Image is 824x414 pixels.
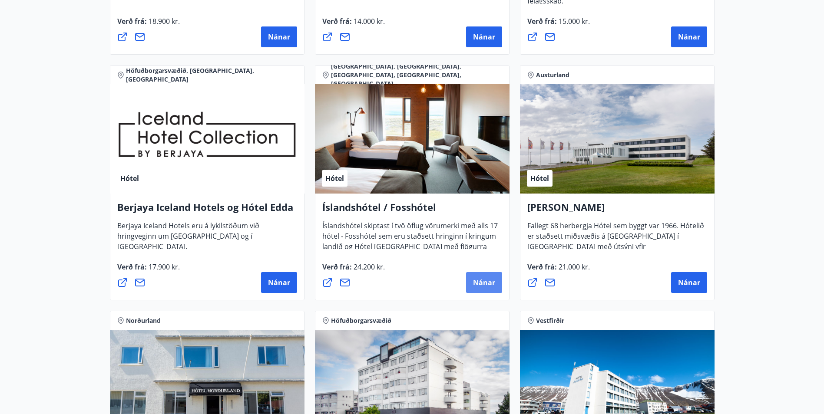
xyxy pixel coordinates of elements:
button: Nánar [261,26,297,47]
span: 21.000 kr. [557,262,590,272]
span: Austurland [536,71,569,79]
span: Vestfirðir [536,316,564,325]
span: Nánar [268,278,290,287]
button: Nánar [261,272,297,293]
span: 24.200 kr. [352,262,385,272]
span: Hótel [120,174,139,183]
span: 15.000 kr. [557,16,590,26]
span: Berjaya Iceland Hotels eru á lykilstöðum við hringveginn um [GEOGRAPHIC_DATA] og í [GEOGRAPHIC_DA... [117,221,259,258]
button: Nánar [671,272,707,293]
span: Nánar [268,32,290,42]
span: Verð frá : [527,262,590,279]
span: Hótel [530,174,549,183]
span: Nánar [473,32,495,42]
h4: [PERSON_NAME] [527,200,707,220]
span: Nánar [678,32,700,42]
h4: Íslandshótel / Fosshótel [322,200,502,220]
span: Nánar [678,278,700,287]
span: Höfuðborgarsvæðið, [GEOGRAPHIC_DATA], [GEOGRAPHIC_DATA] [126,66,297,84]
span: [GEOGRAPHIC_DATA], [GEOGRAPHIC_DATA], [GEOGRAPHIC_DATA], [GEOGRAPHIC_DATA], [GEOGRAPHIC_DATA] [331,62,502,88]
span: Verð frá : [322,262,385,279]
span: Fallegt 68 herbergja Hótel sem byggt var 1966. Hótelið er staðsett miðsvæðis á [GEOGRAPHIC_DATA] ... [527,221,704,269]
span: Íslandshótel skiptast í tvö öflug vörumerki með alls 17 hótel - Fosshótel sem eru staðsett hringi... [322,221,498,269]
span: Höfuðborgarsvæðið [331,316,391,325]
span: 14.000 kr. [352,16,385,26]
button: Nánar [466,26,502,47]
h4: Berjaya Iceland Hotels og Hótel Edda [117,200,297,220]
button: Nánar [671,26,707,47]
span: Nánar [473,278,495,287]
span: Verð frá : [117,16,180,33]
button: Nánar [466,272,502,293]
span: Hótel [325,174,344,183]
span: Norðurland [126,316,161,325]
span: Verð frá : [322,16,385,33]
span: 17.900 kr. [147,262,180,272]
span: 18.900 kr. [147,16,180,26]
span: Verð frá : [527,16,590,33]
span: Verð frá : [117,262,180,279]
